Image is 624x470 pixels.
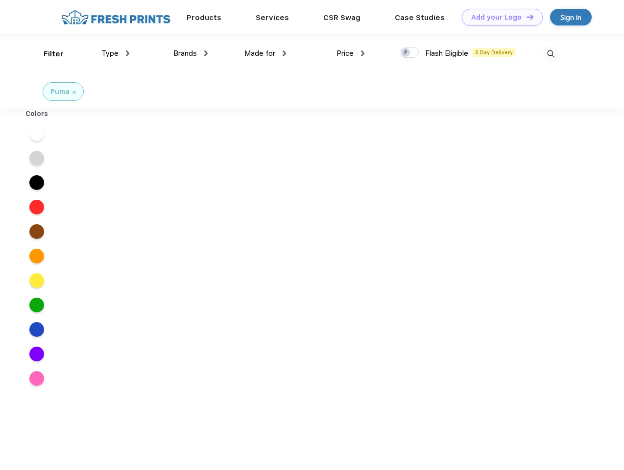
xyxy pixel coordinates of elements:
[18,109,56,119] div: Colors
[204,50,208,56] img: dropdown.png
[44,48,64,60] div: Filter
[283,50,286,56] img: dropdown.png
[560,12,581,23] div: Sign in
[471,13,522,22] div: Add your Logo
[244,49,275,58] span: Made for
[256,13,289,22] a: Services
[543,46,559,62] img: desktop_search.svg
[550,9,592,25] a: Sign in
[50,87,70,97] div: Puma
[361,50,364,56] img: dropdown.png
[58,9,173,26] img: fo%20logo%202.webp
[126,50,129,56] img: dropdown.png
[173,49,197,58] span: Brands
[323,13,360,22] a: CSR Swag
[425,49,468,58] span: Flash Eligible
[101,49,119,58] span: Type
[187,13,221,22] a: Products
[336,49,354,58] span: Price
[72,91,76,94] img: filter_cancel.svg
[527,14,533,20] img: DT
[472,48,516,57] span: 5 Day Delivery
